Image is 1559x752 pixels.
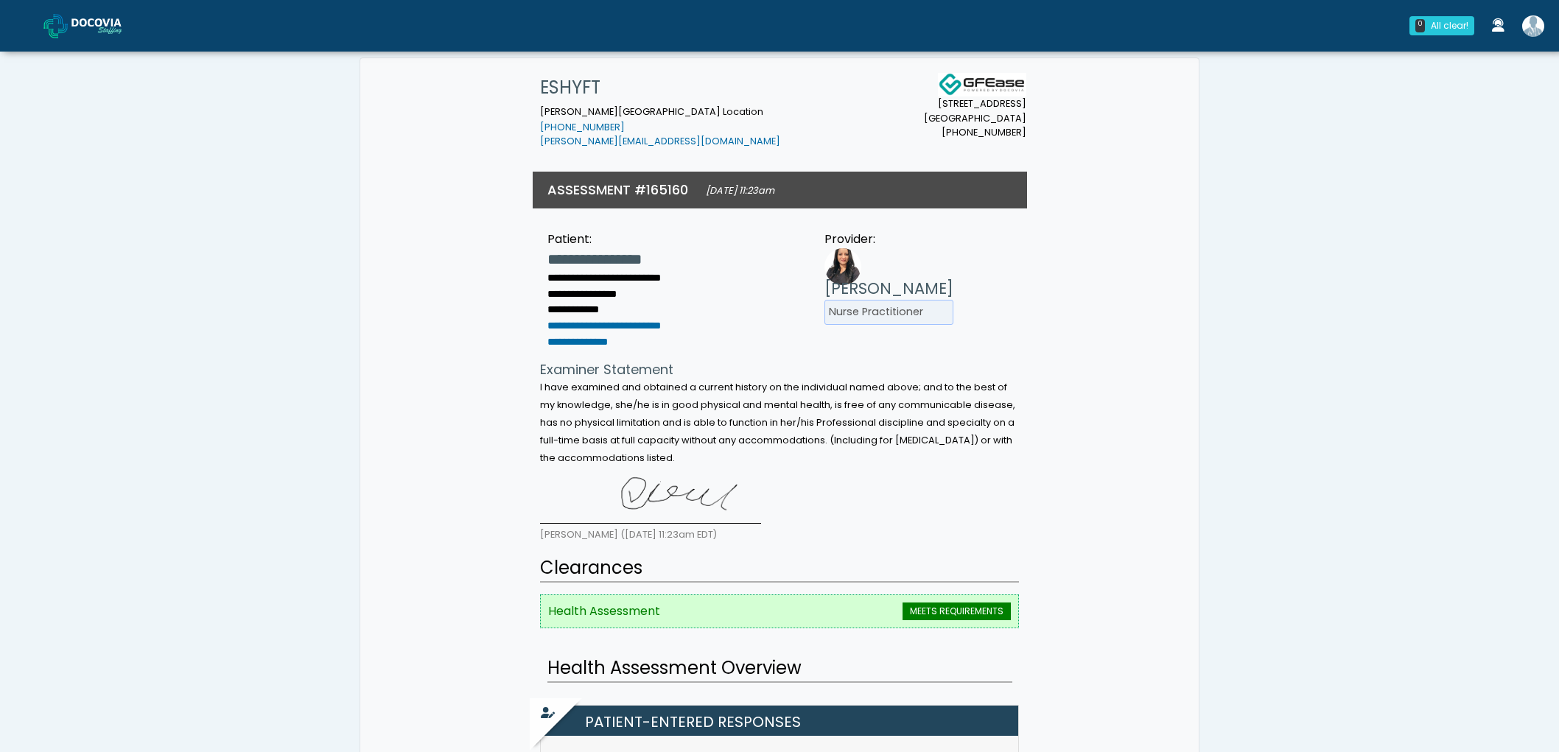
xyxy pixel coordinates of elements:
h3: [PERSON_NAME] [824,278,953,300]
img: Docovia [71,18,145,33]
small: I have examined and obtained a current history on the individual named above; and to the best of ... [540,381,1015,464]
div: All clear! [1431,19,1468,32]
img: Docovia [43,14,68,38]
img: x63oGgAAAAGSURBVAMAlp2bK+WLVCQAAAAASUVORK5CYII= [540,472,761,524]
li: Health Assessment [540,594,1019,628]
span: MEETS REQUIREMENTS [903,602,1011,620]
img: Docovia Staffing Logo [938,73,1026,96]
li: Nurse Practitioner [824,300,953,325]
a: [PERSON_NAME][EMAIL_ADDRESS][DOMAIN_NAME] [540,135,780,147]
div: 0 [1415,19,1425,32]
small: [DATE] 11:23am [706,184,774,197]
h3: ASSESSMENT #165160 [547,180,688,199]
img: Provider image [824,248,861,285]
h2: Health Assessment Overview [547,655,1012,683]
a: 0 All clear! [1401,10,1483,41]
small: [PERSON_NAME] ([DATE] 11:23am EDT) [540,528,717,541]
a: Docovia [43,1,145,49]
a: [PHONE_NUMBER] [540,121,625,133]
img: Rachel Elazary [1522,15,1544,37]
div: Provider: [824,231,953,248]
h1: ESHYFT [540,73,780,102]
h2: Clearances [540,555,1019,583]
h4: Examiner Statement [540,362,1019,378]
small: [PERSON_NAME][GEOGRAPHIC_DATA] Location [540,105,780,148]
h2: Patient-entered Responses [548,706,1018,736]
div: Patient: [547,231,661,248]
small: [STREET_ADDRESS] [GEOGRAPHIC_DATA] [PHONE_NUMBER] [924,96,1026,139]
